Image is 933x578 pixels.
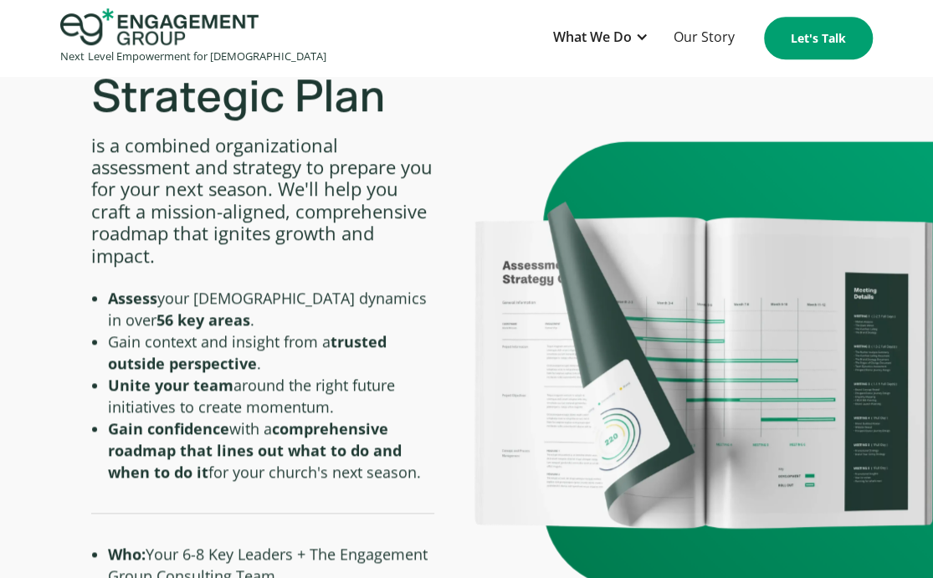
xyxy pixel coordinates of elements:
a: Let's Talk [764,17,873,59]
a: home [60,8,326,68]
strong: Assess [108,288,157,308]
img: Engagement Group Logo Icon [60,8,259,45]
strong: trusted outside perspective [108,331,387,373]
li: your [DEMOGRAPHIC_DATA] dynamics in over . [108,287,434,330]
strong: Who: [108,544,146,564]
span: Phone number [285,136,380,155]
strong: Unite your team [108,375,233,395]
div: What We Do [553,26,632,49]
a: Our Story [665,18,743,59]
strong: comprehensive roadmap that lines out what to do and when to do it [108,418,402,482]
p: is a combined organizational assessment and strategy to prepare you for your next season. We'll h... [91,134,434,266]
li: around the right future initiatives to create momentum. [108,374,434,417]
li: Gain context and insight from a . [108,330,434,374]
strong: Gain confidence [108,418,229,438]
strong: 56 key areas [156,309,250,330]
div: What We Do [545,18,657,59]
div: Next Level Empowerment for [DEMOGRAPHIC_DATA] [60,45,326,68]
span: Organization [285,68,367,86]
img: A printed document showcasing a plan that covers a full 360 degree assessment in 56 key areas of ... [474,200,933,529]
li: with a for your church's next season. ‍ [108,417,434,504]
